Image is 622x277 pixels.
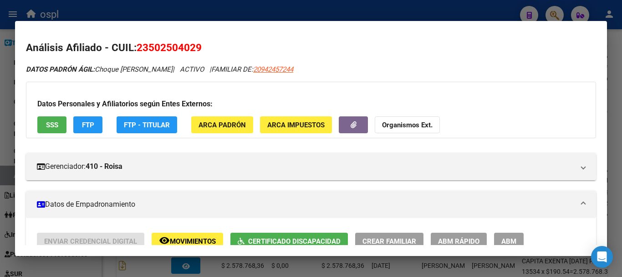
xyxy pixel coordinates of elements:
[26,65,95,73] strong: DATOS PADRÓN ÁGIL:
[267,121,325,129] span: ARCA Impuestos
[375,116,440,133] button: Organismos Ext.
[248,237,341,246] span: Certificado Discapacidad
[211,65,293,73] span: FAMILIAR DE:
[137,42,202,53] span: 23502504029
[382,121,433,129] strong: Organismos Ext.
[37,233,144,250] button: Enviar Credencial Digital
[191,116,253,133] button: ARCA Padrón
[26,65,173,73] span: Choque [PERSON_NAME]
[501,237,516,246] span: ABM
[591,246,613,268] div: Open Intercom Messenger
[37,99,585,110] h3: Datos Personales y Afiliatorios según Entes Externos:
[230,233,348,250] button: Certificado Discapacidad
[26,40,596,56] h2: Análisis Afiliado - CUIL:
[362,237,416,246] span: Crear Familiar
[260,116,332,133] button: ARCA Impuestos
[26,153,596,180] mat-expansion-panel-header: Gerenciador:410 - Roisa
[46,121,58,129] span: SSS
[253,65,293,73] span: 20942457244
[82,121,94,129] span: FTP
[170,237,216,246] span: Movimientos
[199,121,246,129] span: ARCA Padrón
[438,237,479,246] span: ABM Rápido
[37,161,574,172] mat-panel-title: Gerenciador:
[159,235,170,246] mat-icon: remove_red_eye
[431,233,487,250] button: ABM Rápido
[26,191,596,218] mat-expansion-panel-header: Datos de Empadronamiento
[37,199,574,210] mat-panel-title: Datos de Empadronamiento
[355,233,423,250] button: Crear Familiar
[37,116,66,133] button: SSS
[494,233,524,250] button: ABM
[124,121,170,129] span: FTP - Titular
[86,161,122,172] strong: 410 - Roisa
[26,65,293,73] i: | ACTIVO |
[152,233,223,250] button: Movimientos
[117,116,177,133] button: FTP - Titular
[44,237,137,246] span: Enviar Credencial Digital
[73,116,102,133] button: FTP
